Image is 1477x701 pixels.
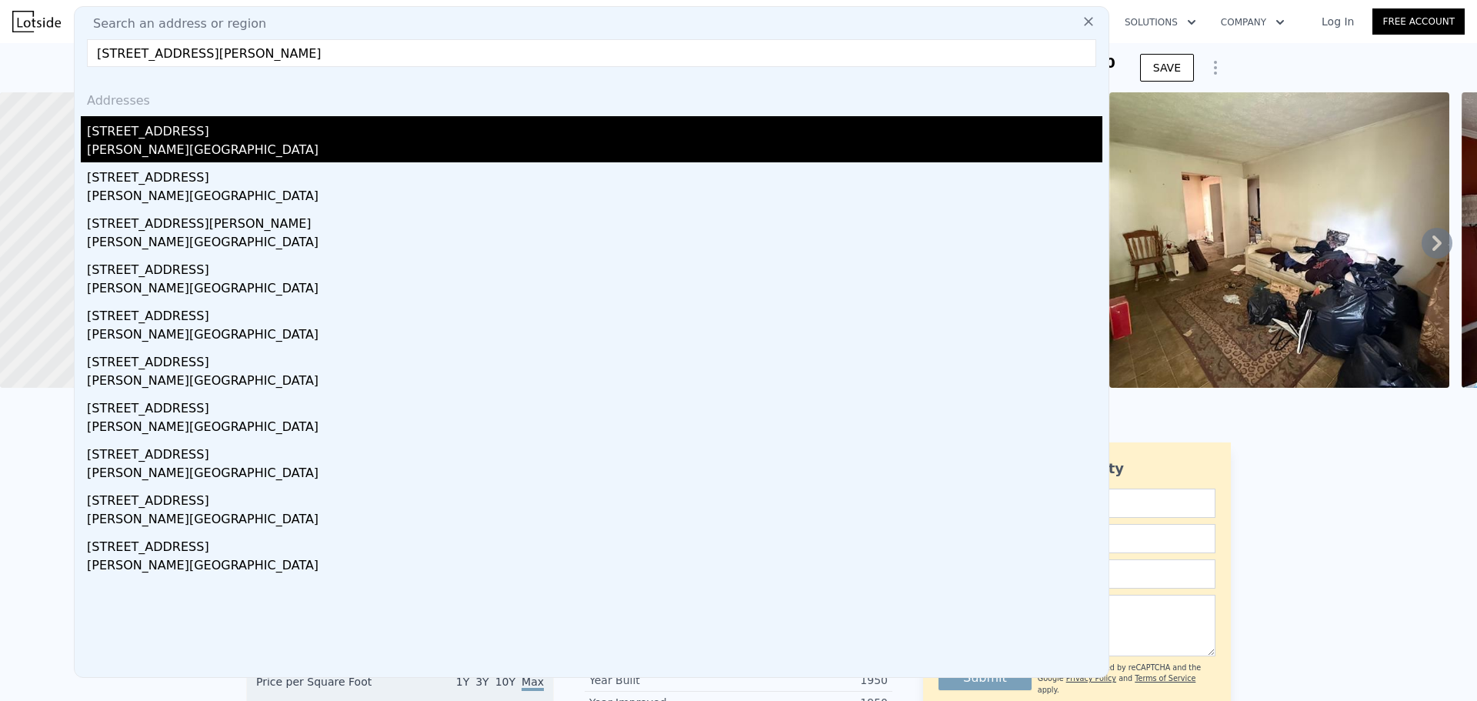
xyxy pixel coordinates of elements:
[738,673,888,688] div: 1950
[1109,92,1449,388] img: Sale: 167241318 Parcel: 13286558
[1372,8,1465,35] a: Free Account
[87,325,1102,347] div: [PERSON_NAME][GEOGRAPHIC_DATA]
[87,393,1102,418] div: [STREET_ADDRESS]
[87,162,1102,187] div: [STREET_ADDRESS]
[87,418,1102,439] div: [PERSON_NAME][GEOGRAPHIC_DATA]
[87,556,1102,578] div: [PERSON_NAME][GEOGRAPHIC_DATA]
[81,15,266,33] span: Search an address or region
[1112,8,1209,36] button: Solutions
[495,676,515,688] span: 10Y
[256,674,400,699] div: Price per Square Foot
[87,347,1102,372] div: [STREET_ADDRESS]
[87,39,1096,67] input: Enter an address, city, region, neighborhood or zip code
[1135,674,1195,683] a: Terms of Service
[87,372,1102,393] div: [PERSON_NAME][GEOGRAPHIC_DATA]
[475,676,488,688] span: 3Y
[87,233,1102,255] div: [PERSON_NAME][GEOGRAPHIC_DATA]
[87,116,1102,141] div: [STREET_ADDRESS]
[87,279,1102,301] div: [PERSON_NAME][GEOGRAPHIC_DATA]
[87,301,1102,325] div: [STREET_ADDRESS]
[12,11,61,32] img: Lotside
[939,666,1032,690] button: Submit
[1066,674,1116,683] a: Privacy Policy
[87,187,1102,209] div: [PERSON_NAME][GEOGRAPHIC_DATA]
[456,676,469,688] span: 1Y
[87,439,1102,464] div: [STREET_ADDRESS]
[87,255,1102,279] div: [STREET_ADDRESS]
[81,79,1102,116] div: Addresses
[1038,663,1215,696] div: This site is protected by reCAPTCHA and the Google and apply.
[1140,54,1194,82] button: SAVE
[1209,8,1297,36] button: Company
[87,209,1102,233] div: [STREET_ADDRESS][PERSON_NAME]
[522,676,544,691] span: Max
[87,532,1102,556] div: [STREET_ADDRESS]
[589,673,738,688] div: Year Built
[1303,14,1372,29] a: Log In
[87,486,1102,510] div: [STREET_ADDRESS]
[87,464,1102,486] div: [PERSON_NAME][GEOGRAPHIC_DATA]
[1200,52,1231,83] button: Show Options
[87,510,1102,532] div: [PERSON_NAME][GEOGRAPHIC_DATA]
[87,141,1102,162] div: [PERSON_NAME][GEOGRAPHIC_DATA]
